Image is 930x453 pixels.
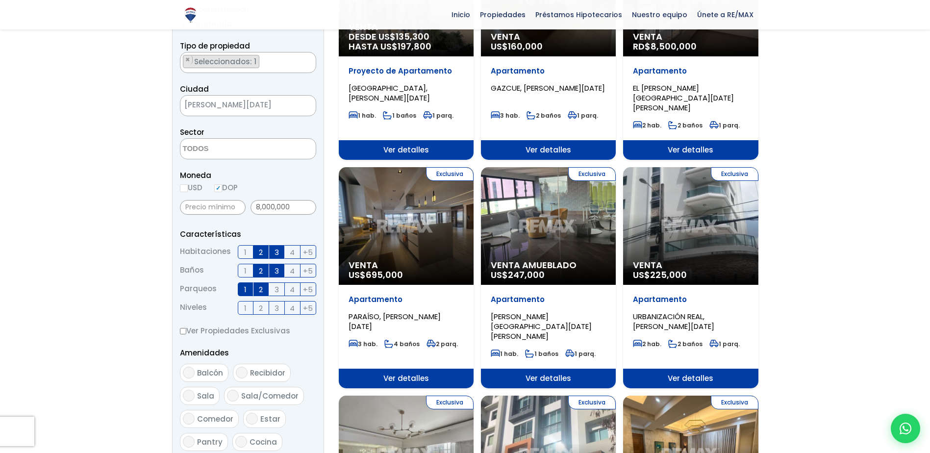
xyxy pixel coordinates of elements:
[383,111,416,120] span: 1 baños
[475,7,530,22] span: Propiedades
[260,414,280,424] span: Estar
[633,260,748,270] span: Venta
[251,200,316,215] input: Precio máximo
[623,369,758,388] span: Ver detalles
[183,55,259,68] li: APARTAMENTO
[180,245,231,259] span: Habitaciones
[236,367,248,378] input: Recibidor
[246,413,258,425] input: Estar
[668,340,703,348] span: 2 baños
[180,84,209,94] span: Ciudad
[709,121,740,129] span: 1 parq.
[427,340,458,348] span: 2 parq.
[623,140,758,160] span: Ver detalles
[481,369,616,388] span: Ver detalles
[183,436,195,448] input: Pantry
[491,260,606,270] span: Venta Amueblado
[339,369,474,388] span: Ver detalles
[339,167,474,388] a: Exclusiva Venta US$695,000 Apartamento PARAÍSO, [PERSON_NAME][DATE] 3 hab. 4 baños 2 parq. Ver de...
[305,55,310,64] span: ×
[568,167,616,181] span: Exclusiva
[525,350,558,358] span: 1 baños
[650,269,687,281] span: 225,000
[180,98,291,112] span: SANTO DOMINGO DE GUZMÁN
[197,368,223,378] span: Balcón
[275,302,279,314] span: 3
[235,436,247,448] input: Cocina
[384,340,420,348] span: 4 baños
[651,40,697,52] span: 8,500,000
[180,228,316,240] p: Características
[303,302,313,314] span: +5
[180,325,316,337] label: Ver Propiedades Exclusivas
[481,140,616,160] span: Ver detalles
[227,390,239,402] input: Sala/Comedor
[426,396,474,409] span: Exclusiva
[508,269,545,281] span: 247,000
[692,7,758,22] span: Únete a RE/MAX
[180,264,204,277] span: Baños
[491,350,518,358] span: 1 hab.
[180,328,186,334] input: Ver Propiedades Exclusivas
[491,111,520,120] span: 3 hab.
[183,413,195,425] input: Comedor
[259,246,263,258] span: 2
[250,368,285,378] span: Recibidor
[491,295,606,304] p: Apartamento
[508,40,543,52] span: 160,000
[180,301,207,315] span: Niveles
[491,40,543,52] span: US$
[259,302,263,314] span: 2
[565,350,596,358] span: 1 parq.
[303,283,313,296] span: +5
[633,340,661,348] span: 2 hab.
[491,66,606,76] p: Apartamento
[244,246,247,258] span: 1
[182,6,199,24] img: Logo de REMAX
[241,391,299,401] span: Sala/Comedor
[303,246,313,258] span: +5
[349,295,464,304] p: Apartamento
[633,32,748,42] span: Venta
[366,269,403,281] span: 695,000
[180,347,316,359] p: Amenidades
[244,283,247,296] span: 1
[349,32,464,51] span: DESDE US$
[180,52,186,74] textarea: Search
[291,98,306,114] button: Remove all items
[275,265,279,277] span: 3
[275,246,279,258] span: 3
[568,396,616,409] span: Exclusiva
[259,283,263,296] span: 2
[180,139,276,160] textarea: Search
[668,121,703,129] span: 2 baños
[481,167,616,388] a: Exclusiva Venta Amueblado US$247,000 Apartamento [PERSON_NAME][GEOGRAPHIC_DATA][DATE][PERSON_NAME...
[633,311,714,331] span: URBANIZACIÓN REAL, [PERSON_NAME][DATE]
[244,302,247,314] span: 1
[633,269,687,281] span: US$
[530,7,627,22] span: Préstamos Hipotecarios
[349,66,464,76] p: Proyecto de Apartamento
[349,311,441,331] span: PARAÍSO, [PERSON_NAME][DATE]
[623,167,758,388] a: Exclusiva Venta US$225,000 Apartamento URBANIZACIÓN REAL, [PERSON_NAME][DATE] 2 hab. 2 baños 1 pa...
[627,7,692,22] span: Nuestro equipo
[711,396,758,409] span: Exclusiva
[423,111,453,120] span: 1 parq.
[633,40,697,52] span: RD$
[183,367,195,378] input: Balcón
[290,265,295,277] span: 4
[633,66,748,76] p: Apartamento
[290,302,295,314] span: 4
[180,282,217,296] span: Parqueos
[633,83,734,113] span: EL [PERSON_NAME][GEOGRAPHIC_DATA][DATE][PERSON_NAME]
[197,437,223,447] span: Pantry
[633,295,748,304] p: Apartamento
[396,30,429,43] span: 135,300
[426,167,474,181] span: Exclusiva
[491,311,592,341] span: [PERSON_NAME][GEOGRAPHIC_DATA][DATE][PERSON_NAME]
[183,55,193,64] button: Remove item
[185,55,190,64] span: ×
[197,414,233,424] span: Comedor
[349,83,430,103] span: [GEOGRAPHIC_DATA], [PERSON_NAME][DATE]
[491,269,545,281] span: US$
